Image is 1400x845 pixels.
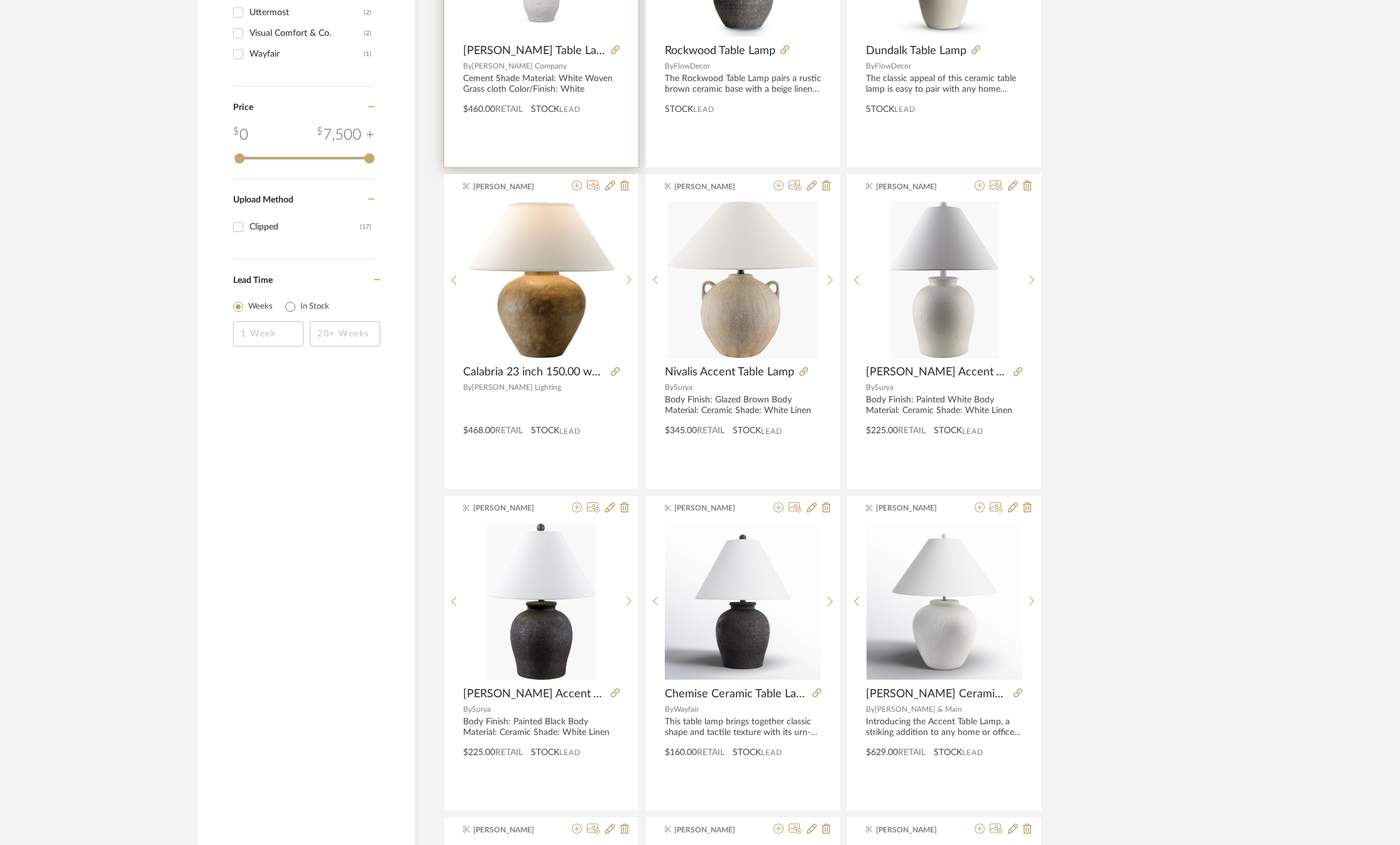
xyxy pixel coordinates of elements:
span: By [463,62,472,70]
span: STOCK [934,424,962,438]
label: In Stock [300,301,329,313]
div: Body Finish: Glazed Brown Body Material: Ceramic Shade: White Linen [665,395,821,416]
div: (2) [364,3,371,23]
span: Retail [898,426,926,435]
span: Lead [894,105,916,114]
span: STOCK [866,103,894,116]
div: (17) [360,217,371,237]
span: FlowDecor [674,62,710,70]
span: [PERSON_NAME] [674,824,753,836]
div: 7,500 + [317,124,375,146]
input: 1 Week [233,321,304,346]
span: STOCK [665,103,693,116]
span: Retail [697,426,725,435]
div: Clipped [249,217,360,237]
span: STOCK [531,746,559,759]
span: Lead [761,427,782,436]
span: [PERSON_NAME] [473,824,552,836]
span: Lead [559,427,581,436]
span: [PERSON_NAME] Company [472,62,567,70]
span: By [866,62,875,70]
div: Body Finish: Painted White Body Material: Ceramic Shade: White Linen [866,395,1022,416]
span: STOCK [733,424,761,438]
span: Lead [559,105,581,114]
div: 0 [233,124,248,146]
span: [PERSON_NAME] [674,181,753,192]
div: (1) [364,44,371,64]
span: By [665,62,674,70]
span: $460.00 [463,105,495,114]
span: [PERSON_NAME] Accent Table Lamp [463,687,606,701]
span: Lead [962,427,983,436]
div: Cement Shade Material: White Woven Grass cloth Color/Finish: White [463,74,620,95]
img: Chemise Ceramic Table Lamp [665,524,821,680]
span: [PERSON_NAME] Accent Table Lamp [866,365,1009,379]
span: By [866,705,875,713]
div: The Rockwood Table Lamp pairs a rustic brown ceramic base with a beige linen drum shade. The gent... [665,74,821,95]
span: $345.00 [665,426,697,435]
span: Lead [761,748,782,757]
span: Retail [495,748,523,757]
div: (2) [364,23,371,43]
span: [PERSON_NAME] [876,502,955,514]
span: Retail [697,748,725,757]
span: Dundalk Table Lamp [866,44,966,58]
span: FlowDecor [875,62,911,70]
span: Rockwood Table Lamp [665,44,775,58]
span: By [463,384,472,391]
span: [PERSON_NAME] Table Lamp [463,44,606,58]
span: $629.00 [866,748,898,757]
div: Body Finish: Painted Black Body Material: Ceramic Shade: White Linen [463,717,620,738]
span: Chemise Ceramic Table Lamp [665,687,807,701]
span: Retail [495,426,523,435]
span: [PERSON_NAME] [473,181,552,192]
span: Lead Time [233,276,273,285]
span: Retail [495,105,523,114]
span: STOCK [934,746,962,759]
div: Visual Comfort & Co. [249,23,364,43]
span: STOCK [733,746,761,759]
span: $225.00 [463,748,495,757]
input: 20+ Weeks [310,321,380,346]
div: The classic appeal of this ceramic table lamp is easy to pair with any home décor. The cream base... [866,74,1022,95]
span: [PERSON_NAME] [876,181,955,192]
span: STOCK [531,424,559,438]
span: [PERSON_NAME] [876,824,955,836]
img: Deahl Ceramic Table Lamp [867,524,1022,680]
img: Mabon Accent Table Lamp [487,523,596,680]
span: Surya [472,705,491,713]
span: Wayfair [674,705,699,713]
span: STOCK [531,103,559,116]
span: $160.00 [665,748,697,757]
div: Wayfair [249,44,364,64]
div: Introducing the Accent Table Lamp, a striking addition to any home or office space. With its indu... [866,717,1022,738]
span: Price [233,103,253,112]
span: [PERSON_NAME] Lighting [472,384,561,391]
span: Lead [559,748,581,757]
span: By [665,705,674,713]
span: [PERSON_NAME] & Main [875,705,962,713]
span: Lead [693,105,714,114]
span: Surya [875,384,894,391]
div: This table lamp brings together classic shape and tactile texture with its urn-inspired ceramic b... [665,717,821,738]
span: Lead [962,748,983,757]
span: Calabria 23 inch 150.00 watt Sienna Table Lamp Portable Light [463,365,606,379]
span: $468.00 [463,426,495,435]
span: Nivalis Accent Table Lamp [665,365,794,379]
label: Weeks [248,301,273,313]
span: Retail [898,748,926,757]
img: Nivalis Accent Table Lamp [667,201,818,358]
span: By [463,705,472,713]
span: Surya [674,384,692,391]
div: Uttermost [249,3,364,23]
span: Upload Method [233,196,293,204]
span: By [866,384,875,391]
span: [PERSON_NAME] Ceramic Table Lamp [866,687,1009,701]
span: [PERSON_NAME] [473,502,552,514]
img: Mabon Accent Table Lamp [890,201,998,358]
span: $225.00 [866,426,898,435]
span: [PERSON_NAME] [674,502,753,514]
img: Calabria 23 inch 150.00 watt Sienna Table Lamp Portable Light [464,202,620,358]
span: By [665,384,674,391]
